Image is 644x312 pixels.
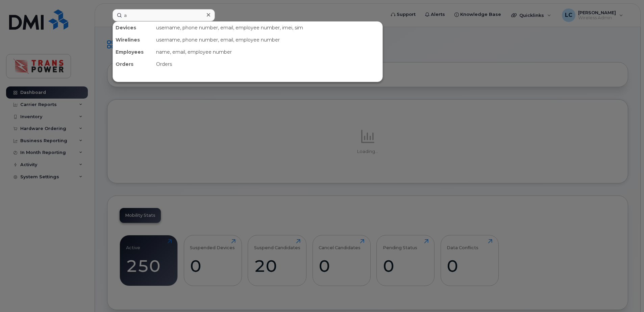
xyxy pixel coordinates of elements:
div: Wirelines [113,34,153,46]
div: Orders [153,58,382,70]
div: name, email, employee number [153,46,382,58]
div: username, phone number, email, employee number, imei, sim [153,22,382,34]
div: Orders [113,58,153,70]
div: username, phone number, email, employee number [153,34,382,46]
div: Devices [113,22,153,34]
div: Employees [113,46,153,58]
